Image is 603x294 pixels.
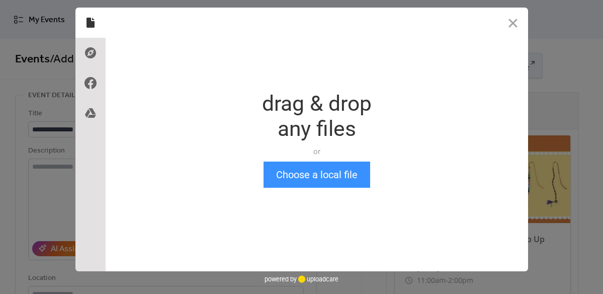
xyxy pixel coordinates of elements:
div: drag & drop any files [262,91,372,141]
div: Direct Link [75,38,106,68]
div: Local Files [75,8,106,38]
a: uploadcare [297,275,338,283]
div: Google Drive [75,98,106,128]
button: Choose a local file [264,162,370,188]
div: Facebook [75,68,106,98]
div: powered by [265,271,338,286]
button: Close [498,8,528,38]
div: or [262,146,372,157]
